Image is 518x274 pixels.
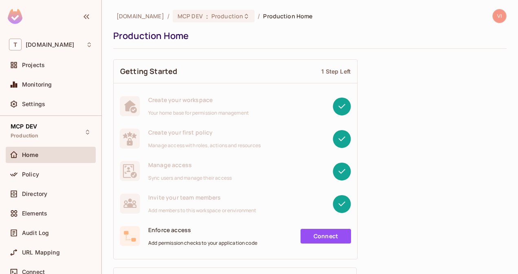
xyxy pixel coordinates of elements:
li: / [167,12,169,20]
span: Production [211,12,243,20]
span: the active workspace [116,12,164,20]
span: Production Home [263,12,312,20]
a: Connect [301,229,351,244]
span: Audit Log [22,230,49,236]
span: Add members to this workspace or environment [148,207,257,214]
span: Projects [22,62,45,68]
span: URL Mapping [22,249,60,256]
span: Manage access with roles, actions and resources [148,142,261,149]
div: Production Home [113,30,503,42]
span: Policy [22,171,39,178]
span: Production [11,133,39,139]
span: MCP DEV [178,12,203,20]
div: 1 Step Left [321,67,351,75]
img: SReyMgAAAABJRU5ErkJggg== [8,9,22,24]
span: Elements [22,210,47,217]
span: : [206,13,209,20]
span: Invite your team members [148,194,257,201]
span: Create your workspace [148,96,249,104]
span: Enforce access [148,226,257,234]
span: Sync users and manage their access [148,175,232,181]
span: Workspace: t-mobile.com [26,41,74,48]
span: Add permission checks to your application code [148,240,257,246]
span: Home [22,152,39,158]
span: MCP DEV [11,123,37,130]
span: Settings [22,101,45,107]
span: Manage access [148,161,232,169]
span: Create your first policy [148,128,261,136]
span: Getting Started [120,66,177,76]
span: Your home base for permission management [148,110,249,116]
span: Monitoring [22,81,52,88]
li: / [258,12,260,20]
span: Directory [22,191,47,197]
span: T [9,39,22,50]
img: vijay.chirivolu1@t-mobile.com [493,9,506,23]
